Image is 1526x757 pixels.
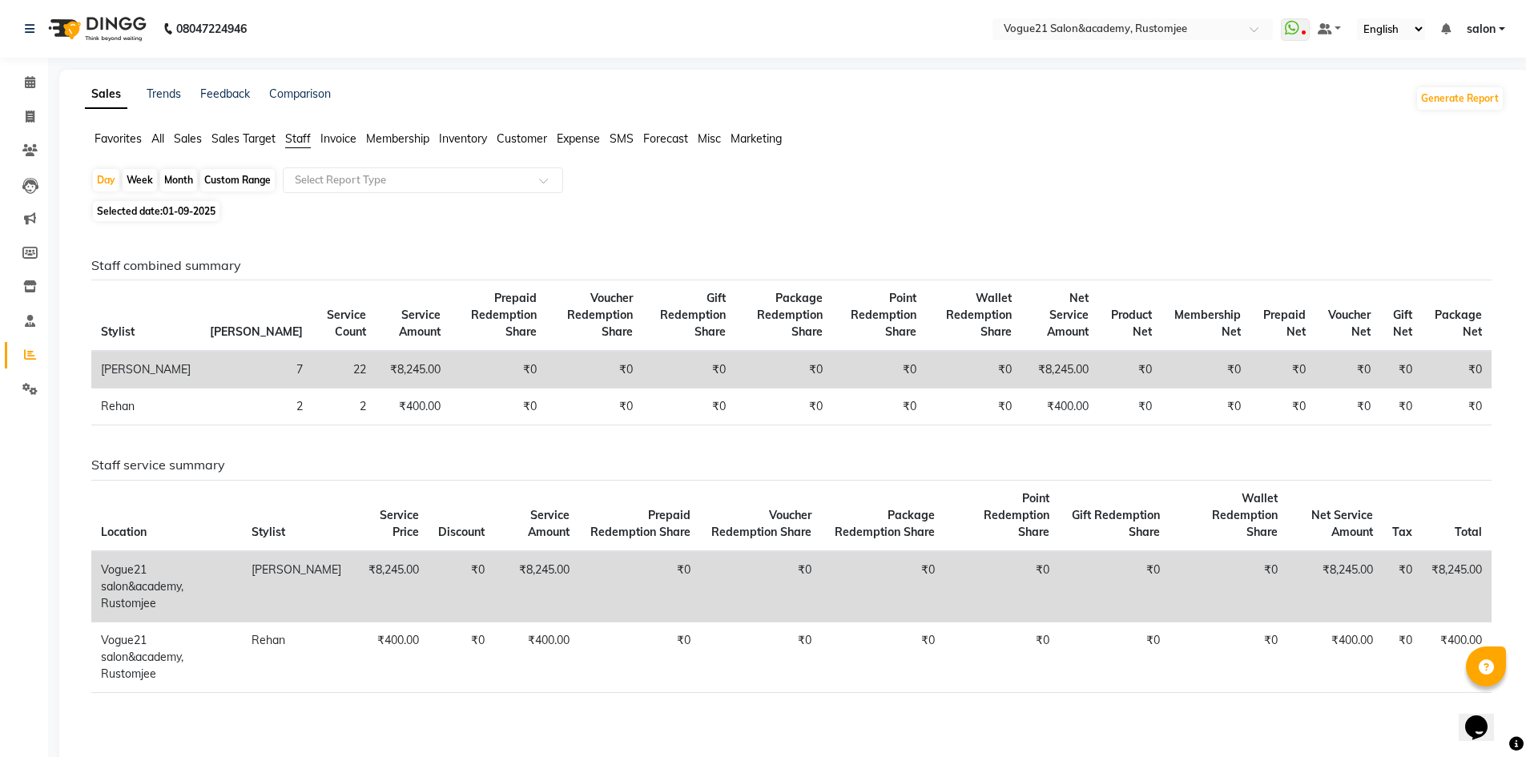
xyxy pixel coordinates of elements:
[984,491,1049,539] span: Point Redemption Share
[1021,389,1099,425] td: ₹400.00
[610,131,634,146] span: SMS
[85,80,127,109] a: Sales
[312,351,376,389] td: 22
[380,508,419,539] span: Service Price
[91,551,242,622] td: Vogue21 salon&academy, Rustomjee
[471,291,537,339] span: Prepaid Redemption Share
[1459,693,1510,741] iframe: chat widget
[590,508,691,539] span: Prepaid Redemption Share
[1328,308,1371,339] span: Voucher Net
[1383,551,1422,622] td: ₹0
[123,169,157,191] div: Week
[1383,622,1422,692] td: ₹0
[821,622,944,692] td: ₹0
[101,324,135,339] span: Stylist
[147,87,181,101] a: Trends
[91,457,1492,473] h6: Staff service summary
[1162,389,1250,425] td: ₹0
[757,291,823,339] span: Package Redemption Share
[41,6,151,51] img: logo
[1059,551,1170,622] td: ₹0
[200,87,250,101] a: Feedback
[926,389,1021,425] td: ₹0
[252,525,285,539] span: Stylist
[1174,308,1241,339] span: Membership Net
[1455,525,1482,539] span: Total
[163,205,215,217] span: 01-09-2025
[101,525,147,539] span: Location
[832,389,926,425] td: ₹0
[438,525,485,539] span: Discount
[557,131,600,146] span: Expense
[1380,351,1422,389] td: ₹0
[151,131,164,146] span: All
[1263,308,1306,339] span: Prepaid Net
[1098,389,1162,425] td: ₹0
[1422,351,1492,389] td: ₹0
[946,291,1012,339] span: Wallet Redemption Share
[1315,389,1380,425] td: ₹0
[429,622,494,692] td: ₹0
[399,308,441,339] span: Service Amount
[1422,622,1492,692] td: ₹400.00
[821,551,944,622] td: ₹0
[1250,351,1315,389] td: ₹0
[91,351,200,389] td: [PERSON_NAME]
[835,508,935,539] span: Package Redemption Share
[242,551,351,622] td: [PERSON_NAME]
[376,389,450,425] td: ₹400.00
[93,169,119,191] div: Day
[91,389,200,425] td: Rehan
[698,131,721,146] span: Misc
[450,389,546,425] td: ₹0
[1250,389,1315,425] td: ₹0
[176,6,247,51] b: 08047224946
[1422,389,1492,425] td: ₹0
[242,622,351,692] td: Rehan
[210,324,303,339] span: [PERSON_NAME]
[711,508,811,539] span: Voucher Redemption Share
[1047,291,1089,339] span: Net Service Amount
[1393,308,1412,339] span: Gift Net
[528,508,570,539] span: Service Amount
[285,131,311,146] span: Staff
[351,622,429,692] td: ₹400.00
[439,131,487,146] span: Inventory
[1059,622,1170,692] td: ₹0
[450,351,546,389] td: ₹0
[269,87,331,101] a: Comparison
[91,258,1492,273] h6: Staff combined summary
[1435,308,1482,339] span: Package Net
[1422,551,1492,622] td: ₹8,245.00
[1170,551,1288,622] td: ₹0
[1098,351,1162,389] td: ₹0
[91,622,242,692] td: Vogue21 salon&academy, Rustomjee
[567,291,633,339] span: Voucher Redemption Share
[351,551,429,622] td: ₹8,245.00
[1072,508,1160,539] span: Gift Redemption Share
[1170,622,1288,692] td: ₹0
[546,351,642,389] td: ₹0
[1392,525,1412,539] span: Tax
[160,169,197,191] div: Month
[735,389,832,425] td: ₹0
[320,131,356,146] span: Invoice
[851,291,916,339] span: Point Redemption Share
[376,351,450,389] td: ₹8,245.00
[700,622,821,692] td: ₹0
[1287,622,1383,692] td: ₹400.00
[1021,351,1099,389] td: ₹8,245.00
[312,389,376,425] td: 2
[429,551,494,622] td: ₹0
[1380,389,1422,425] td: ₹0
[579,622,700,692] td: ₹0
[642,351,735,389] td: ₹0
[546,389,642,425] td: ₹0
[1111,308,1152,339] span: Product Net
[579,551,700,622] td: ₹0
[660,291,726,339] span: Gift Redemption Share
[200,389,312,425] td: 2
[93,201,219,221] span: Selected date:
[494,551,579,622] td: ₹8,245.00
[200,169,275,191] div: Custom Range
